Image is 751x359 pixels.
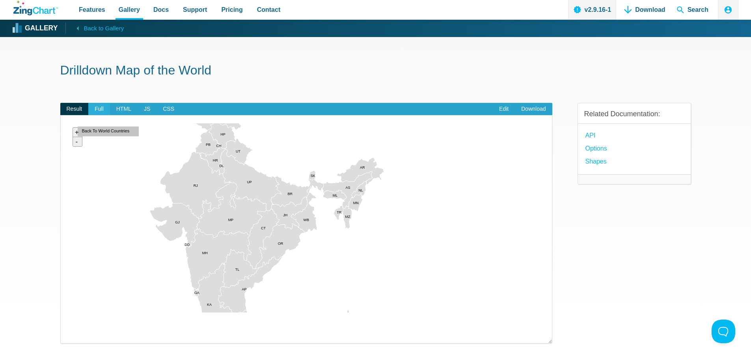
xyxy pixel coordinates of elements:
span: Docs [153,4,169,15]
span: Gallery [119,4,140,15]
iframe: Toggle Customer Support [712,320,735,343]
a: Shapes [585,156,607,167]
a: Back to Gallery [65,22,124,33]
span: HTML [110,103,138,115]
h1: Drilldown Map of the World [60,62,691,80]
a: options [585,143,607,154]
a: Edit [493,103,515,115]
span: Pricing [221,4,242,15]
span: Back to Gallery [84,23,124,33]
a: ZingChart Logo. Click to return to the homepage [13,1,58,15]
span: Contact [257,4,281,15]
strong: Gallery [25,25,58,32]
span: Full [88,103,110,115]
span: CSS [157,103,181,115]
span: Result [60,103,89,115]
a: Gallery [13,22,58,34]
span: JS [138,103,157,115]
a: API [585,130,596,141]
span: Features [79,4,105,15]
a: Download [515,103,552,115]
span: Support [183,4,207,15]
h3: Related Documentation: [584,110,684,119]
